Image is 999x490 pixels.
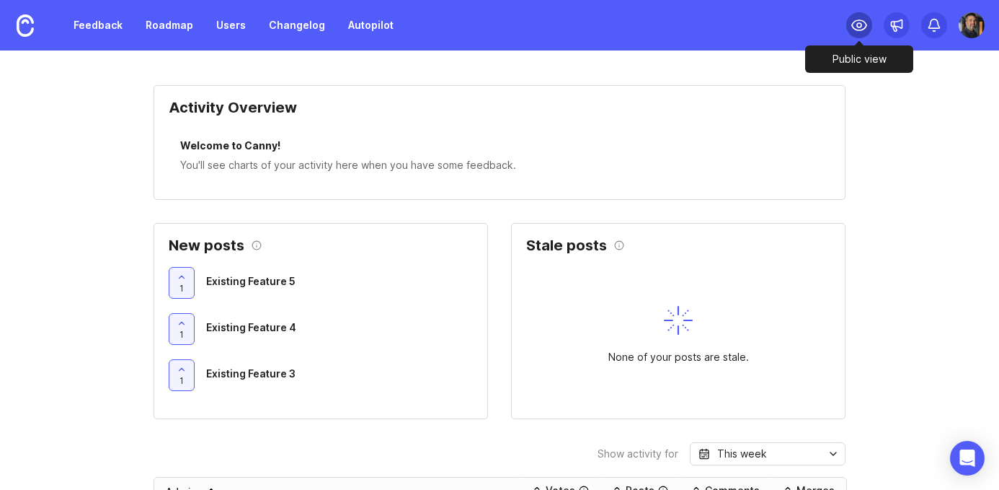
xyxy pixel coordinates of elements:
[206,274,473,293] a: Existing Feature 5
[950,441,985,476] div: Open Intercom Messenger
[179,375,184,387] span: 1
[17,14,34,37] img: Canny Home
[206,366,473,385] a: Existing Feature 3
[805,45,913,73] div: Public view
[179,328,184,341] span: 1
[137,12,202,38] a: Roadmap
[526,238,607,253] h2: Stale posts
[664,306,693,335] img: svg+xml;base64,PHN2ZyB3aWR0aD0iNDAiIGhlaWdodD0iNDAiIGZpbGw9Im5vbmUiIHhtbG5zPSJodHRwOi8vd3d3LnczLm...
[208,12,254,38] a: Users
[206,367,296,380] span: Existing Feature 3
[169,313,195,345] button: 1
[179,282,184,294] span: 1
[206,320,473,339] a: Existing Feature 4
[169,359,195,391] button: 1
[260,12,334,38] a: Changelog
[608,349,749,365] div: None of your posts are stale.
[822,448,845,460] svg: toggle icon
[598,449,678,459] div: Show activity for
[206,275,296,287] span: Existing Feature 5
[959,12,985,38] img: Dave Hoffman
[169,267,195,299] button: 1
[180,157,819,173] div: You'll see charts of your activity here when you have some feedback.
[206,321,296,333] span: Existing Feature 4
[169,100,830,126] div: Activity Overview
[169,238,244,253] h2: New posts
[717,446,767,462] div: This week
[180,138,819,157] div: Welcome to Canny!
[339,12,402,38] a: Autopilot
[65,12,131,38] a: Feedback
